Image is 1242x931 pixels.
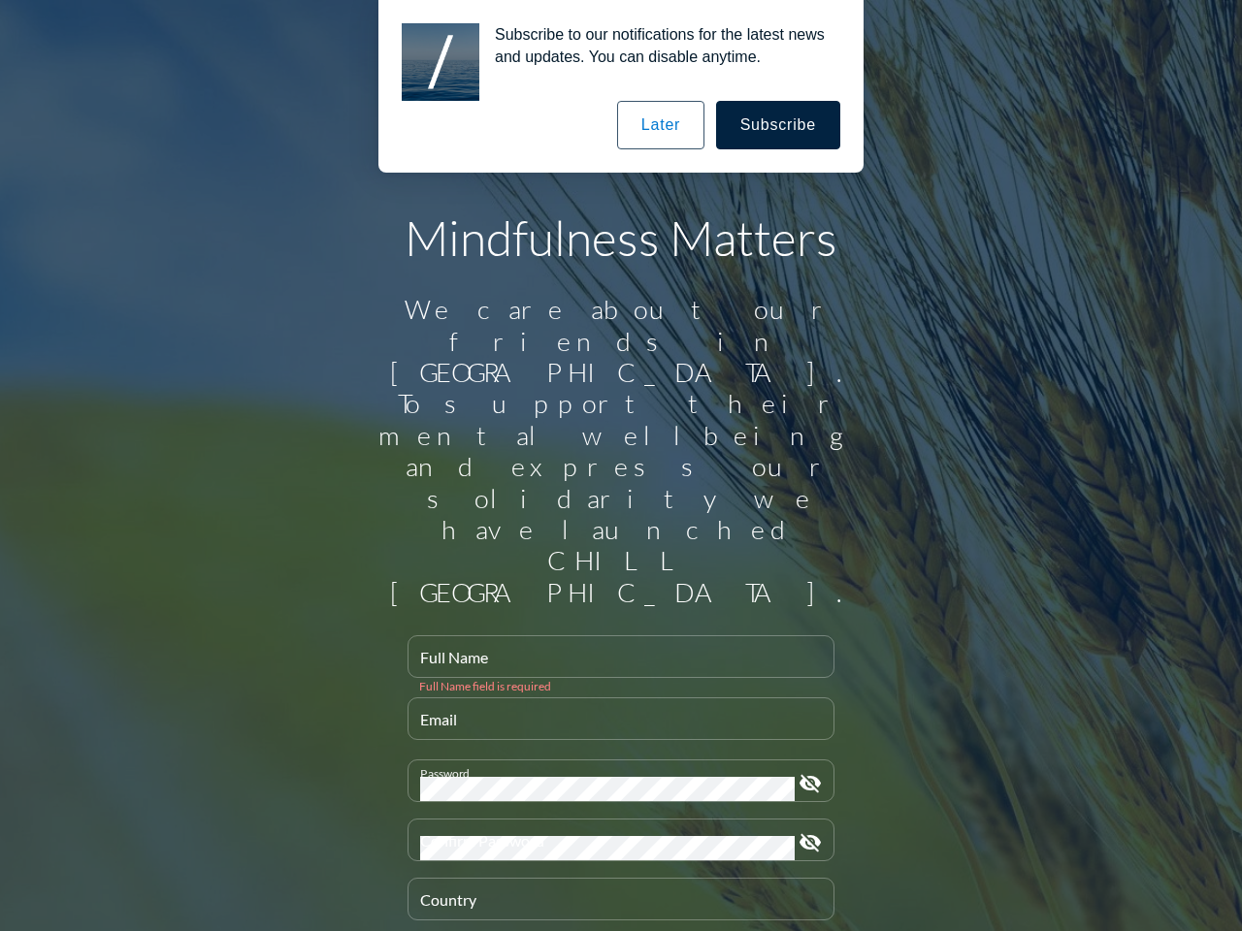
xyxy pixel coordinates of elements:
input: Country [420,895,822,919]
div: We care about our friends in [GEOGRAPHIC_DATA]. To support their mental wellbeing and express our... [369,294,873,608]
img: notification icon [402,23,479,101]
button: Later [617,101,704,149]
input: Email [420,715,822,739]
h1: Mindfulness Matters [369,209,873,267]
div: Full Name field is required [419,679,823,693]
div: Subscribe to our notifications for the latest news and updates. You can disable anytime. [479,23,840,68]
i: visibility_off [799,772,822,795]
input: Full Name [420,653,822,677]
input: Password [420,777,795,801]
button: Subscribe [716,101,840,149]
i: visibility_off [799,831,822,854]
input: Confirm Password [420,836,795,860]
